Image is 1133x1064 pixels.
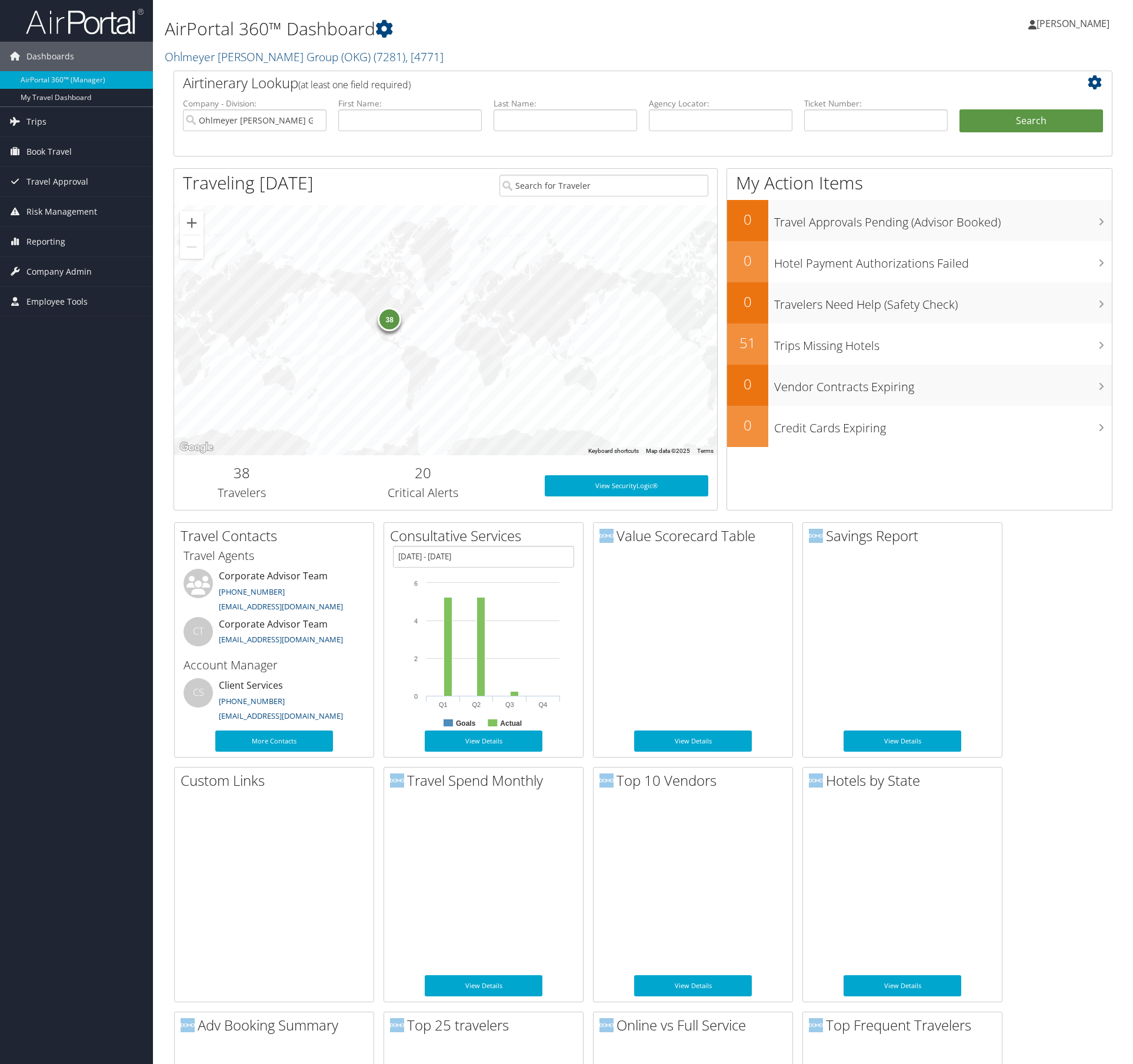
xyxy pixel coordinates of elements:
[319,485,527,501] h3: Critical Alerts
[505,701,514,708] text: Q3
[183,463,301,483] h2: 38
[165,49,444,65] a: Ohlmeyer [PERSON_NAME] Group (OKG)
[727,171,1112,195] h1: My Action Items
[183,171,314,195] h1: Traveling [DATE]
[456,719,476,728] text: Goals
[219,601,343,612] a: [EMAIL_ADDRESS][DOMAIN_NAME]
[545,475,708,496] a: View SecurityLogic®
[634,975,752,996] a: View Details
[26,107,46,136] span: Trips
[774,332,1112,354] h3: Trips Missing Hotels
[599,771,792,791] h2: Top 10 Vendors
[319,463,527,483] h2: 20
[804,98,948,109] label: Ticket Number:
[181,526,374,546] h2: Travel Contacts
[390,773,404,788] img: domo-logo.png
[414,655,418,662] tspan: 2
[219,711,343,721] a: [EMAIL_ADDRESS][DOMAIN_NAME]
[588,447,639,455] button: Keyboard shortcuts
[959,109,1103,133] button: Search
[727,292,768,312] h2: 0
[425,731,542,752] a: View Details
[338,98,482,109] label: First Name:
[727,333,768,353] h2: 51
[439,701,448,708] text: Q1
[178,617,371,655] li: Corporate Advisor Team
[727,374,768,394] h2: 0
[727,406,1112,447] a: 0Credit Cards Expiring
[1028,6,1121,41] a: [PERSON_NAME]
[727,365,1112,406] a: 0Vendor Contracts Expiring
[184,657,365,673] h3: Account Manager
[538,701,547,708] text: Q4
[26,257,92,286] span: Company Admin
[390,1018,404,1032] img: domo-logo.png
[1037,17,1109,30] span: [PERSON_NAME]
[26,137,72,166] span: Book Travel
[390,1015,583,1035] h2: Top 25 travelers
[414,580,418,587] tspan: 6
[727,323,1112,365] a: 51Trips Missing Hotels
[180,235,204,259] button: Zoom out
[649,98,792,109] label: Agency Locator:
[727,282,1112,323] a: 0Travelers Need Help (Safety Check)
[697,448,714,454] a: Terms (opens in new tab)
[26,227,65,256] span: Reporting
[219,586,285,597] a: [PHONE_NUMBER]
[180,211,204,235] button: Zoom in
[177,440,216,455] a: Open this area in Google Maps (opens a new window)
[472,701,481,708] text: Q2
[181,1015,374,1035] h2: Adv Booking Summary
[298,78,411,91] span: (at least one field required)
[219,634,343,645] a: [EMAIL_ADDRESS][DOMAIN_NAME]
[181,1018,195,1032] img: domo-logo.png
[599,773,614,788] img: domo-logo.png
[414,693,418,700] tspan: 0
[378,308,402,331] div: 38
[26,167,88,196] span: Travel Approval
[183,98,326,109] label: Company - Division:
[405,49,444,65] span: , [ 4771 ]
[599,529,614,543] img: domo-logo.png
[26,8,144,35] img: airportal-logo.png
[26,197,97,226] span: Risk Management
[844,975,961,996] a: View Details
[494,98,637,109] label: Last Name:
[727,200,1112,241] a: 0Travel Approvals Pending (Advisor Booked)
[809,526,1002,546] h2: Savings Report
[844,731,961,752] a: View Details
[178,678,371,726] li: Client Services
[727,251,768,271] h2: 0
[184,617,213,646] div: CT
[390,526,583,546] h2: Consultative Services
[500,719,522,728] text: Actual
[727,209,768,229] h2: 0
[646,448,690,454] span: Map data ©2025
[499,175,708,196] input: Search for Traveler
[809,1015,1002,1035] h2: Top Frequent Travelers
[809,771,1002,791] h2: Hotels by State
[374,49,405,65] span: ( 7281 )
[181,771,374,791] h2: Custom Links
[183,485,301,501] h3: Travelers
[414,618,418,625] tspan: 4
[215,731,333,752] a: More Contacts
[177,440,216,455] img: Google
[809,529,823,543] img: domo-logo.png
[26,42,74,71] span: Dashboards
[184,548,365,564] h3: Travel Agents
[727,415,768,435] h2: 0
[774,373,1112,395] h3: Vendor Contracts Expiring
[425,975,542,996] a: View Details
[599,1018,614,1032] img: domo-logo.png
[599,526,792,546] h2: Value Scorecard Table
[774,414,1112,436] h3: Credit Cards Expiring
[178,569,371,617] li: Corporate Advisor Team
[219,696,285,706] a: [PHONE_NUMBER]
[390,771,583,791] h2: Travel Spend Monthly
[809,773,823,788] img: domo-logo.png
[184,678,213,708] div: CS
[183,73,1025,93] h2: Airtinerary Lookup
[26,287,88,316] span: Employee Tools
[809,1018,823,1032] img: domo-logo.png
